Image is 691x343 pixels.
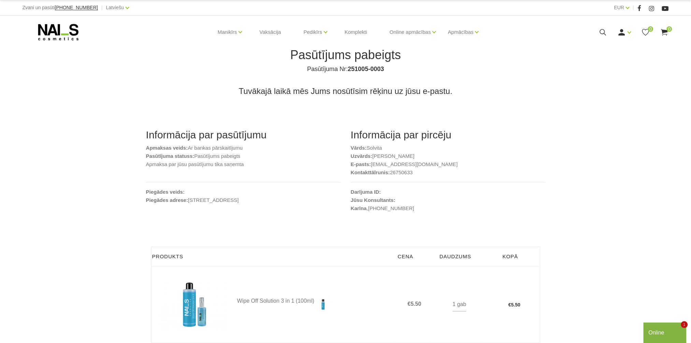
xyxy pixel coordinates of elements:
[218,18,237,46] a: Manikīrs
[368,204,414,212] a: [PHONE_NUMBER]
[508,302,511,307] span: €
[351,145,367,151] b: Vārds:
[633,3,634,12] span: |
[351,189,381,195] b: Darījuma ID:
[666,26,672,32] span: 0
[151,65,540,73] h4: Pasūtījuma Nr:
[101,3,103,12] span: |
[146,197,188,203] b: Piegādes adrese:
[389,18,431,46] a: Online apmācības
[511,302,520,307] span: 5.50
[351,204,545,212] p: ,
[151,48,540,62] h1: Pasūtījums pabeigts
[351,197,395,203] b: Jūsu Konsultants:
[141,129,346,226] div: Ar bankas pārskaitījumu Pasūtījums pabeigts Apmaksa par jūsu pasūtījumu tika saņemta [STREET_ADDR...
[448,18,473,46] a: Apmācības
[339,16,373,49] a: Komplekti
[146,145,188,151] b: Apmaksas veids:
[643,321,688,343] iframe: chat widget
[407,301,424,307] span: €5.50
[351,205,367,211] strong: Karīna
[151,247,393,266] th: Produkts
[106,3,124,12] a: Latviešu
[565,223,688,319] iframe: chat widget
[430,247,481,266] th: Daudzums
[254,16,286,49] a: Vaksācija
[346,129,550,226] div: Solvita [PERSON_NAME] [EMAIL_ADDRESS][DOMAIN_NAME] 26750633
[614,3,624,12] a: EUR
[348,66,384,72] b: 251005-0003
[146,153,195,159] b: Pasūtījuma statuss:
[146,129,341,141] h2: Informācija par pasūtījumu
[351,153,372,159] b: Uzvārds:
[23,3,98,12] div: Zvani un pasūti
[146,86,545,96] h3: Tuvākajā laikā mēs Jums nosūtīsim rēķinu uz jūsu e-pastu.
[660,28,668,37] a: 0
[481,247,540,266] th: Kopā
[55,5,98,10] a: [PHONE_NUMBER]
[351,129,545,141] h2: Informācija par pircēju
[351,169,390,175] b: Kontakttālrunis:
[237,293,393,310] a: Wipe Off Solution 3 in 1 (100ml)
[393,247,430,266] th: Cena
[146,189,185,195] b: Piegādes veids:
[303,18,322,46] a: Pedikīrs
[452,298,466,312] div: 1 gab
[641,28,650,37] a: 0
[648,26,653,32] span: 0
[351,161,371,167] b: E-pasts:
